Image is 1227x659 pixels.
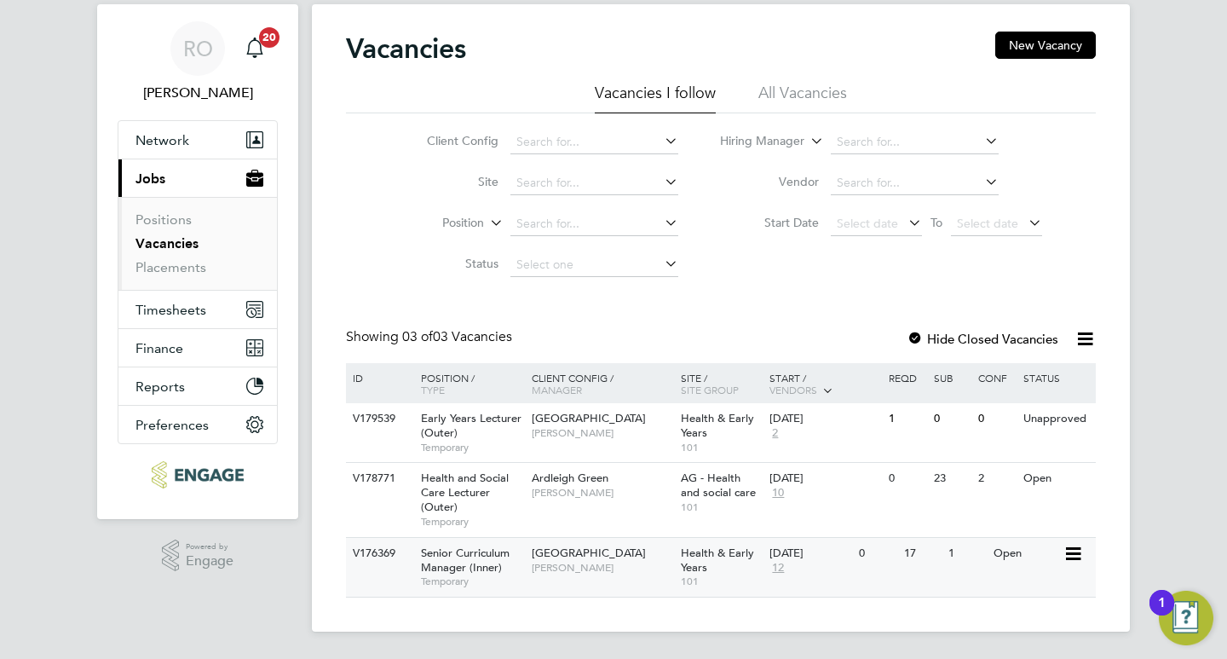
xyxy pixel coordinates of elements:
[925,211,948,234] span: To
[349,538,408,569] div: V176369
[1019,363,1093,392] div: Status
[765,363,884,406] div: Start /
[884,403,929,435] div: 1
[884,463,929,494] div: 0
[1158,603,1166,625] div: 1
[183,38,213,60] span: RO
[118,291,277,328] button: Timesheets
[681,411,754,440] span: Health & Early Years
[532,546,646,560] span: [GEOGRAPHIC_DATA]
[1019,403,1093,435] div: Unapproved
[349,363,408,392] div: ID
[135,379,185,395] span: Reports
[421,411,521,440] span: Early Years Lecturer (Outer)
[681,575,762,588] span: 101
[907,331,1058,347] label: Hide Closed Vacancies
[186,540,233,554] span: Powered by
[386,215,484,232] label: Position
[769,471,880,486] div: [DATE]
[681,441,762,454] span: 101
[769,561,786,575] span: 12
[400,174,498,189] label: Site
[421,471,509,514] span: Health and Social Care Lecturer (Outer)
[408,363,527,404] div: Position /
[930,403,974,435] div: 0
[769,383,817,396] span: Vendors
[974,403,1018,435] div: 0
[769,412,880,426] div: [DATE]
[769,426,781,441] span: 2
[118,329,277,367] button: Finance
[681,471,756,500] span: AG - Health and social care
[532,411,646,425] span: [GEOGRAPHIC_DATA]
[930,463,974,494] div: 23
[681,500,762,514] span: 101
[532,426,672,440] span: [PERSON_NAME]
[884,363,929,392] div: Reqd
[346,32,466,66] h2: Vacancies
[349,463,408,494] div: V178771
[532,471,608,485] span: Ardleigh Green
[706,133,804,150] label: Hiring Manager
[681,383,739,396] span: Site Group
[135,132,189,148] span: Network
[135,417,209,433] span: Preferences
[681,546,754,575] span: Health & Early Years
[510,253,678,277] input: Select one
[118,121,277,159] button: Network
[400,133,498,148] label: Client Config
[831,171,999,195] input: Search for...
[238,21,272,76] a: 20
[259,27,279,48] span: 20
[118,21,278,103] a: RO[PERSON_NAME]
[532,486,672,500] span: [PERSON_NAME]
[510,130,678,154] input: Search for...
[118,197,277,290] div: Jobs
[532,561,672,575] span: [PERSON_NAME]
[930,363,974,392] div: Sub
[118,159,277,197] button: Jobs
[421,515,523,529] span: Temporary
[135,211,192,228] a: Positions
[421,383,445,396] span: Type
[974,463,1018,494] div: 2
[677,363,766,404] div: Site /
[152,461,243,488] img: ncclondon-logo-retina.png
[135,171,165,187] span: Jobs
[346,328,516,346] div: Showing
[402,328,512,345] span: 03 Vacancies
[349,403,408,435] div: V179539
[118,406,277,443] button: Preferences
[421,441,523,454] span: Temporary
[974,363,1018,392] div: Conf
[721,215,819,230] label: Start Date
[118,461,278,488] a: Go to home page
[944,538,988,569] div: 1
[957,216,1018,231] span: Select date
[595,83,716,113] li: Vacancies I follow
[421,546,510,575] span: Senior Curriculum Manager (Inner)
[758,83,847,113] li: All Vacancies
[527,363,677,404] div: Client Config /
[135,235,199,251] a: Vacancies
[995,32,1096,59] button: New Vacancy
[400,256,498,271] label: Status
[855,538,899,569] div: 0
[831,130,999,154] input: Search for...
[1159,591,1213,645] button: Open Resource Center, 1 new notification
[402,328,433,345] span: 03 of
[900,538,944,569] div: 17
[135,259,206,275] a: Placements
[186,554,233,569] span: Engage
[510,171,678,195] input: Search for...
[837,216,898,231] span: Select date
[989,538,1063,569] div: Open
[532,383,582,396] span: Manager
[162,540,234,572] a: Powered byEngage
[769,546,850,561] div: [DATE]
[135,340,183,356] span: Finance
[118,83,278,103] span: Roslyn O'Garro
[421,575,523,588] span: Temporary
[97,4,298,519] nav: Main navigation
[135,302,206,318] span: Timesheets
